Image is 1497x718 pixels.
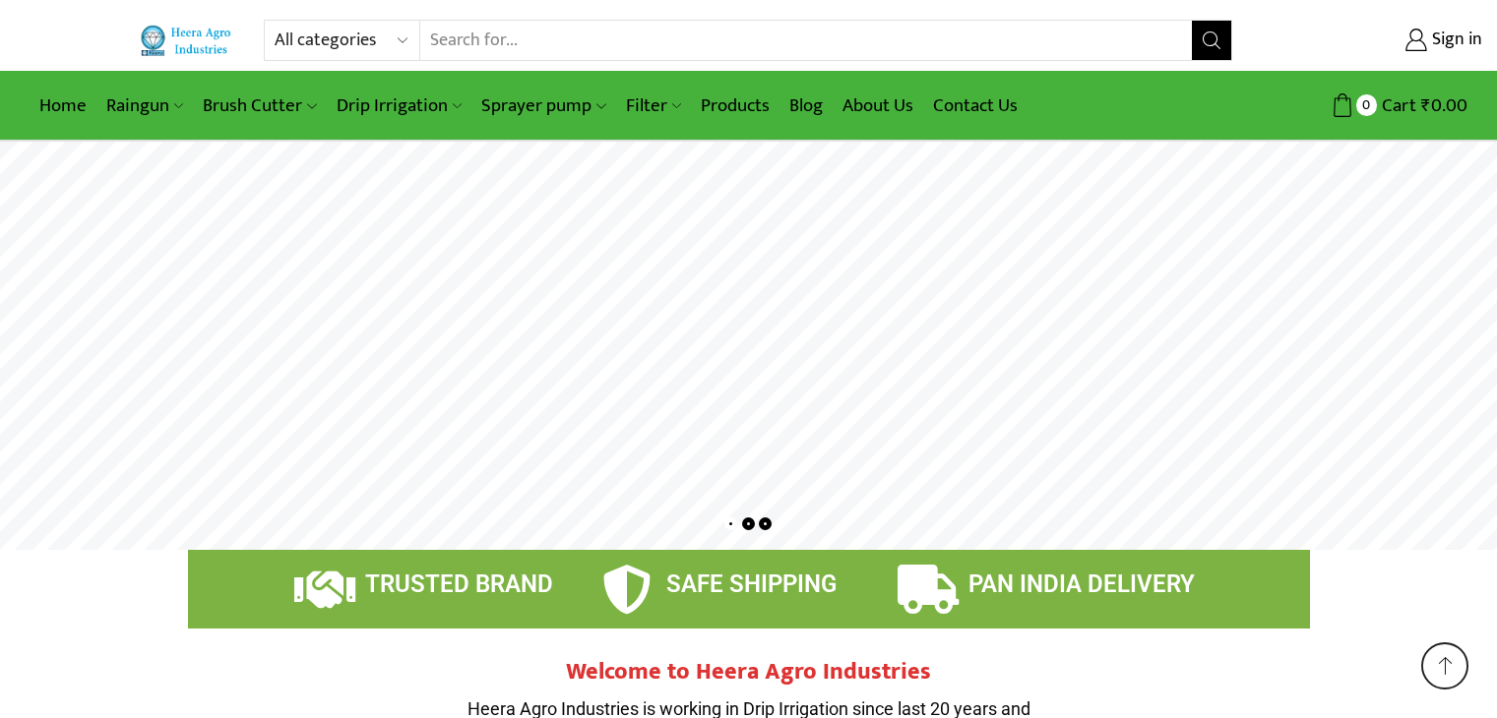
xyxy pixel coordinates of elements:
[1377,92,1416,119] span: Cart
[420,21,1193,60] input: Search for...
[691,83,780,129] a: Products
[923,83,1028,129] a: Contact Us
[1421,90,1431,121] span: ₹
[1262,23,1482,58] a: Sign in
[780,83,833,129] a: Blog
[327,83,471,129] a: Drip Irrigation
[96,83,193,129] a: Raingun
[833,83,923,129] a: About Us
[1192,21,1231,60] button: Search button
[666,570,837,598] span: SAFE SHIPPING
[193,83,326,129] a: Brush Cutter
[1427,28,1482,53] span: Sign in
[1252,88,1467,124] a: 0 Cart ₹0.00
[365,570,553,598] span: TRUSTED BRAND
[30,83,96,129] a: Home
[616,83,691,129] a: Filter
[1421,90,1467,121] bdi: 0.00
[471,83,615,129] a: Sprayer pump
[454,658,1044,687] h2: Welcome to Heera Agro Industries
[1356,94,1377,115] span: 0
[968,570,1195,598] span: PAN INDIA DELIVERY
